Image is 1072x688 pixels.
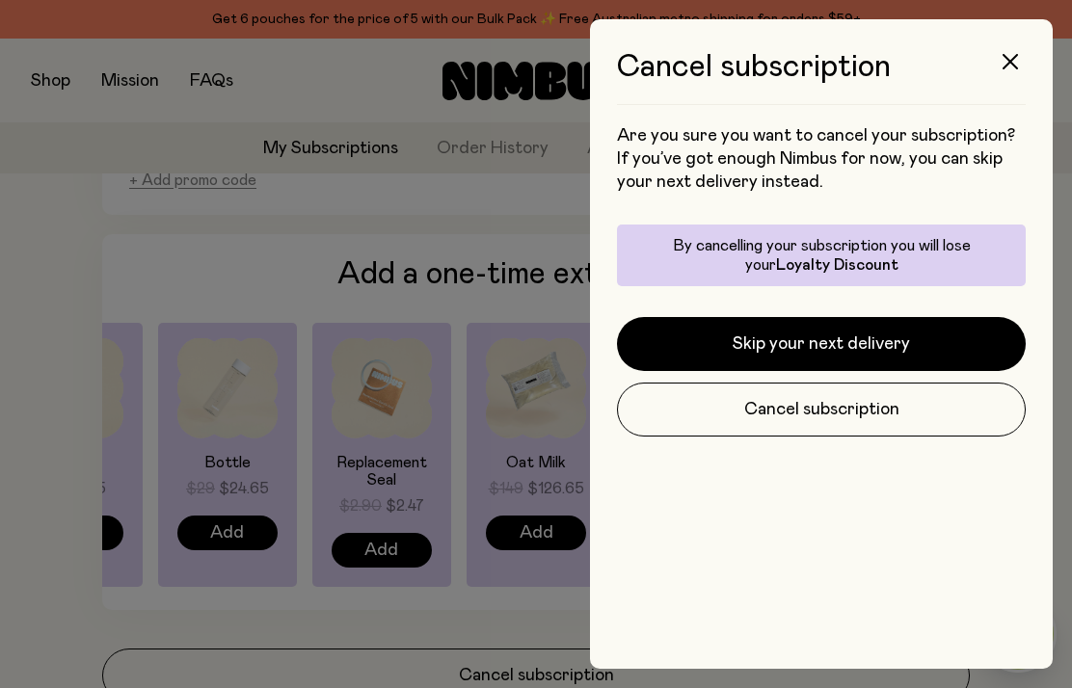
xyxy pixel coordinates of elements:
p: Are you sure you want to cancel your subscription? If you’ve got enough Nimbus for now, you can s... [617,124,1026,194]
button: Cancel subscription [617,383,1026,437]
button: Skip your next delivery [617,317,1026,371]
p: By cancelling your subscription you will lose your [629,236,1014,275]
h3: Cancel subscription [617,50,1026,105]
span: Loyalty Discount [776,257,898,273]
